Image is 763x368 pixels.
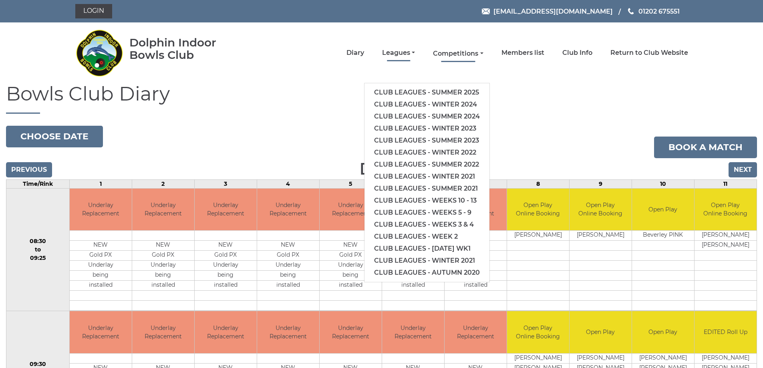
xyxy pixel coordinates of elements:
a: Club Info [562,48,592,57]
td: 2 [132,179,194,188]
a: Club leagues - Summer 2025 [364,86,489,99]
td: Gold PX [132,251,194,261]
td: Underlay [320,261,382,271]
td: installed [132,281,194,291]
td: NEW [195,241,257,251]
td: being [257,271,319,281]
td: Open Play Online Booking [570,189,632,231]
input: Previous [6,162,52,177]
td: being [195,271,257,281]
a: Club leagues - Autumn 2020 [364,267,489,279]
input: Next [729,162,757,177]
td: NEW [320,241,382,251]
td: NEW [257,241,319,251]
td: [PERSON_NAME] [695,241,757,251]
a: Club leagues - Weeks 10 - 13 [364,195,489,207]
td: [PERSON_NAME] [570,231,632,241]
a: Competitions [433,49,483,58]
td: Underlay Replacement [257,311,319,353]
a: Club leagues - Weeks 3 & 4 [364,219,489,231]
a: Club leagues - [DATE] wk1 [364,243,489,255]
td: Underlay Replacement [132,311,194,353]
a: Club leagues - Summer 2022 [364,159,489,171]
td: Open Play [632,311,694,353]
td: Open Play [570,311,632,353]
a: Club leagues - Week 2 [364,231,489,243]
td: installed [445,281,507,291]
a: Club leagues - Winter 2022 [364,147,489,159]
td: Open Play Online Booking [695,189,757,231]
td: [PERSON_NAME] [695,231,757,241]
td: 9 [569,179,632,188]
a: Club leagues - Summer 2024 [364,111,489,123]
a: Club leagues - Summer 2023 [364,135,489,147]
td: Open Play [632,189,694,231]
a: Club leagues - Winter 2021 [364,255,489,267]
td: being [320,271,382,281]
td: Time/Rink [6,179,70,188]
a: Phone us 01202 675551 [627,6,680,16]
td: 5 [319,179,382,188]
td: 4 [257,179,319,188]
a: Return to Club Website [610,48,688,57]
td: Underlay Replacement [382,311,444,353]
td: Underlay [132,261,194,271]
td: Underlay Replacement [195,311,257,353]
span: [EMAIL_ADDRESS][DOMAIN_NAME] [493,7,613,15]
td: NEW [70,241,132,251]
td: Underlay Replacement [257,189,319,231]
img: Phone us [628,8,634,14]
a: Club leagues - Winter 2024 [364,99,489,111]
td: Beverley PINK [632,231,694,241]
td: Underlay Replacement [320,189,382,231]
td: Underlay Replacement [70,311,132,353]
a: Book a match [654,137,757,158]
td: NEW [132,241,194,251]
td: 1 [69,179,132,188]
td: [PERSON_NAME] [632,353,694,363]
td: Open Play Online Booking [507,311,569,353]
td: installed [320,281,382,291]
td: [PERSON_NAME] [570,353,632,363]
td: Underlay Replacement [132,189,194,231]
td: installed [70,281,132,291]
td: installed [195,281,257,291]
td: 10 [632,179,694,188]
span: 01202 675551 [638,7,680,15]
a: Leagues [382,48,415,57]
a: Login [75,4,112,18]
td: 8 [507,179,569,188]
a: Email [EMAIL_ADDRESS][DOMAIN_NAME] [482,6,613,16]
h1: Bowls Club Diary [6,83,757,114]
td: 08:30 to 09:25 [6,188,70,311]
td: Underlay Replacement [70,189,132,231]
td: [PERSON_NAME] [695,353,757,363]
td: Underlay Replacement [445,311,507,353]
td: Underlay [195,261,257,271]
a: Club leagues - Winter 2021 [364,171,489,183]
a: Club leagues - Winter 2023 [364,123,489,135]
a: Members list [501,48,544,57]
td: Gold PX [70,251,132,261]
td: [PERSON_NAME] [507,231,569,241]
td: Gold PX [320,251,382,261]
div: Dolphin Indoor Bowls Club [129,36,242,61]
td: 3 [194,179,257,188]
td: Underlay Replacement [320,311,382,353]
a: Club leagues - Weeks 5 - 9 [364,207,489,219]
img: Email [482,8,490,14]
td: [PERSON_NAME] [507,353,569,363]
td: installed [382,281,444,291]
a: Club leagues - Summer 2021 [364,183,489,195]
button: Choose date [6,126,103,147]
td: installed [257,281,319,291]
td: being [132,271,194,281]
td: EDITED Roll Up [695,311,757,353]
td: Open Play Online Booking [507,189,569,231]
td: being [70,271,132,281]
td: Gold PX [195,251,257,261]
td: Underlay Replacement [195,189,257,231]
img: Dolphin Indoor Bowls Club [75,25,123,81]
a: Diary [346,48,364,57]
ul: Leagues [364,83,490,282]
